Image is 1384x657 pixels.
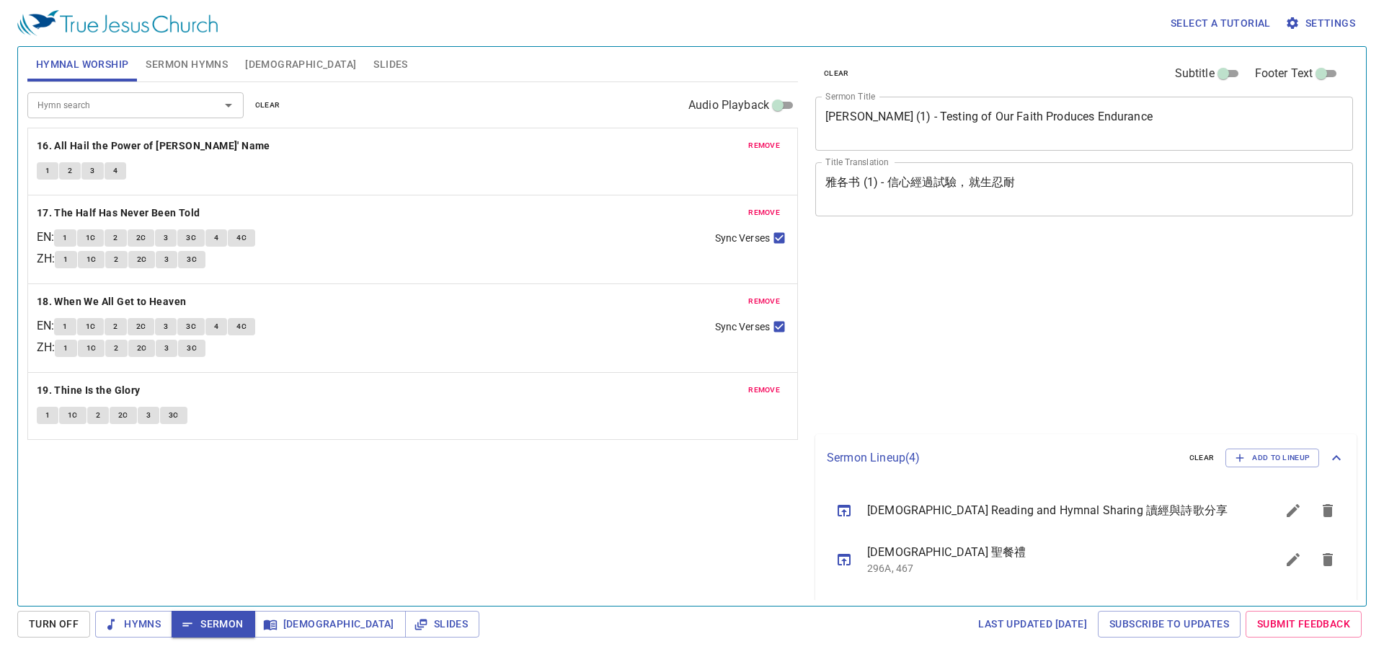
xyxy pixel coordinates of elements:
[417,615,468,633] span: Slides
[266,615,394,633] span: [DEMOGRAPHIC_DATA]
[63,253,68,266] span: 1
[45,164,50,177] span: 1
[169,409,179,422] span: 3C
[164,253,169,266] span: 3
[748,295,780,308] span: remove
[77,229,105,247] button: 1C
[113,232,117,244] span: 2
[128,251,156,268] button: 2C
[825,110,1343,137] textarea: [PERSON_NAME] (1) - Testing of Our Faith Produces Endurance
[815,65,858,82] button: clear
[178,251,205,268] button: 3C
[37,250,55,268] p: ZH :
[17,611,90,638] button: Turn Off
[87,407,109,424] button: 2
[247,97,289,114] button: clear
[77,318,105,335] button: 1C
[37,137,270,155] b: 16. All Hail the Power of [PERSON_NAME]' Name
[218,95,239,115] button: Open
[37,293,187,311] b: 18. When We All Get to Heaven
[90,164,94,177] span: 3
[205,318,227,335] button: 4
[177,318,205,335] button: 3C
[748,384,780,397] span: remove
[136,232,146,244] span: 2C
[177,229,205,247] button: 3C
[54,318,76,335] button: 1
[1257,615,1350,633] span: Submit Feedback
[867,544,1241,561] span: [DEMOGRAPHIC_DATA] 聖餐禮
[1246,611,1362,638] a: Submit Feedback
[164,320,168,333] span: 3
[1165,10,1277,37] button: Select a tutorial
[63,342,68,355] span: 1
[63,320,67,333] span: 1
[59,162,81,180] button: 2
[815,434,1357,482] div: Sermon Lineup(4)clearAdd to Lineup
[254,611,406,638] button: [DEMOGRAPHIC_DATA]
[128,340,156,357] button: 2C
[748,139,780,152] span: remove
[187,342,197,355] span: 3C
[1175,65,1215,82] span: Subtitle
[978,615,1087,633] span: Last updated [DATE]
[1288,14,1355,32] span: Settings
[37,204,203,222] button: 17. The Half Has Never Been Told
[78,251,105,268] button: 1C
[136,320,146,333] span: 2C
[68,409,78,422] span: 1C
[748,206,780,219] span: remove
[128,318,155,335] button: 2C
[118,409,128,422] span: 2C
[1282,10,1361,37] button: Settings
[137,253,147,266] span: 2C
[1181,449,1223,467] button: clear
[255,99,280,112] span: clear
[37,339,55,356] p: ZH :
[164,342,169,355] span: 3
[114,342,118,355] span: 2
[236,320,247,333] span: 4C
[809,232,1247,428] iframe: from-child
[37,293,189,311] button: 18. When We All Get to Heaven
[59,407,86,424] button: 1C
[172,611,254,638] button: Sermon
[114,253,118,266] span: 2
[405,611,479,638] button: Slides
[105,162,126,180] button: 4
[1255,65,1313,82] span: Footer Text
[972,611,1093,638] a: Last updated [DATE]
[715,231,770,246] span: Sync Verses
[155,318,177,335] button: 3
[1171,14,1271,32] span: Select a tutorial
[37,137,272,155] button: 16. All Hail the Power of [PERSON_NAME]' Name
[1235,451,1310,464] span: Add to Lineup
[214,320,218,333] span: 4
[373,56,407,74] span: Slides
[54,229,76,247] button: 1
[113,164,117,177] span: 4
[867,561,1241,576] p: 296A, 467
[1225,449,1319,467] button: Add to Lineup
[740,293,789,310] button: remove
[178,340,205,357] button: 3C
[37,317,54,335] p: EN :
[1098,611,1241,638] a: Subscribe to Updates
[715,319,770,335] span: Sync Verses
[37,229,54,246] p: EN :
[228,318,255,335] button: 4C
[17,10,218,36] img: True Jesus Church
[78,340,105,357] button: 1C
[186,232,196,244] span: 3C
[37,382,141,400] b: 19. Thine Is the Glory
[1189,451,1215,464] span: clear
[155,229,177,247] button: 3
[228,229,255,247] button: 4C
[113,320,117,333] span: 2
[740,204,789,221] button: remove
[740,137,789,154] button: remove
[105,251,127,268] button: 2
[205,229,227,247] button: 4
[164,232,168,244] span: 3
[68,164,72,177] span: 2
